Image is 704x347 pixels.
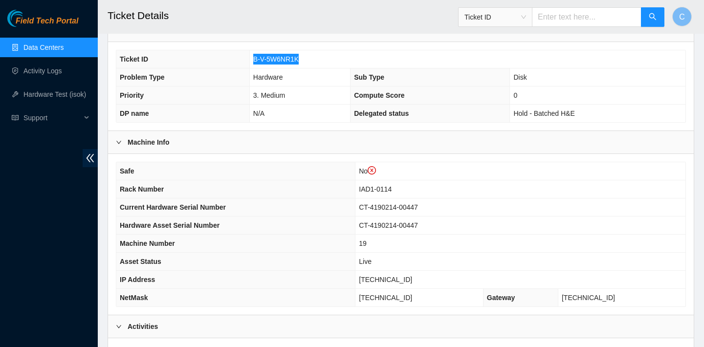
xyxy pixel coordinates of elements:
[487,294,515,302] span: Gateway
[23,67,62,75] a: Activity Logs
[359,203,418,211] span: CT-4190214-00447
[359,276,412,283] span: [TECHNICAL_ID]
[359,258,372,265] span: Live
[83,149,98,167] span: double-left
[641,7,664,27] button: search
[23,90,86,98] a: Hardware Test (isok)
[120,203,226,211] span: Current Hardware Serial Number
[120,91,144,99] span: Priority
[120,221,220,229] span: Hardware Asset Serial Number
[513,109,574,117] span: Hold - Batched H&E
[120,73,165,81] span: Problem Type
[7,10,49,27] img: Akamai Technologies
[368,166,376,175] span: close-circle
[116,324,122,329] span: right
[120,258,161,265] span: Asset Status
[108,315,694,338] div: Activities
[513,73,527,81] span: Disk
[354,109,409,117] span: Delegated status
[359,294,412,302] span: [TECHNICAL_ID]
[128,321,158,332] b: Activities
[7,18,78,30] a: Akamai TechnologiesField Tech Portal
[253,73,283,81] span: Hardware
[128,137,170,148] b: Machine Info
[120,55,148,63] span: Ticket ID
[359,221,418,229] span: CT-4190214-00447
[120,239,175,247] span: Machine Number
[354,91,404,99] span: Compute Score
[120,185,164,193] span: Rack Number
[23,108,81,128] span: Support
[513,91,517,99] span: 0
[359,239,367,247] span: 19
[12,114,19,121] span: read
[253,91,285,99] span: 3. Medium
[359,167,376,175] span: No
[108,131,694,153] div: Machine Info
[23,43,64,51] a: Data Centers
[253,109,264,117] span: N/A
[672,7,692,26] button: C
[116,139,122,145] span: right
[120,167,134,175] span: Safe
[120,294,148,302] span: NetMask
[532,7,641,27] input: Enter text here...
[253,55,299,63] span: B-V-5W6NR1K
[359,185,392,193] span: IAD1-0114
[354,73,384,81] span: Sub Type
[120,276,155,283] span: IP Address
[562,294,615,302] span: [TECHNICAL_ID]
[16,17,78,26] span: Field Tech Portal
[464,10,526,24] span: Ticket ID
[679,11,685,23] span: C
[649,13,657,22] span: search
[120,109,149,117] span: DP name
